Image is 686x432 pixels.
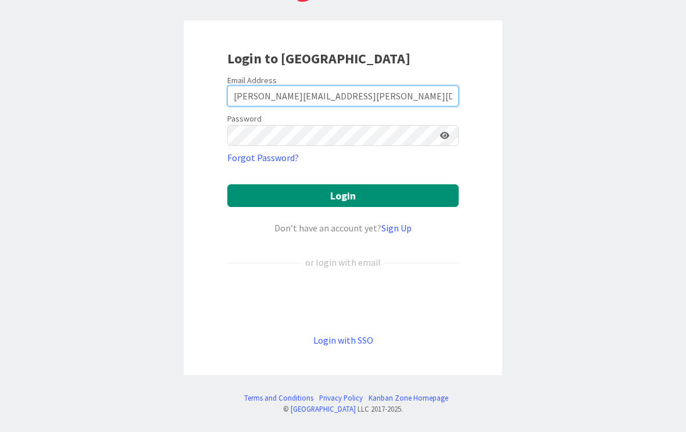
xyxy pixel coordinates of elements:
a: Login with SSO [313,334,373,346]
iframe: Sign in with Google Button [221,288,465,314]
a: Kanban Zone Homepage [369,392,448,404]
button: Login [227,184,459,207]
div: or login with email [302,255,384,269]
a: Forgot Password? [227,151,299,165]
div: Sign in with Google. Opens in new tab [227,288,459,314]
a: Privacy Policy [319,392,363,404]
label: Password [227,113,262,125]
label: Email Address [227,75,277,85]
div: Don’t have an account yet? [227,221,459,235]
a: [GEOGRAPHIC_DATA] [291,404,356,413]
div: © LLC 2017- 2025 . [238,404,448,415]
a: Sign Up [381,222,412,234]
b: Login to [GEOGRAPHIC_DATA] [227,49,410,67]
a: Terms and Conditions [244,392,313,404]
